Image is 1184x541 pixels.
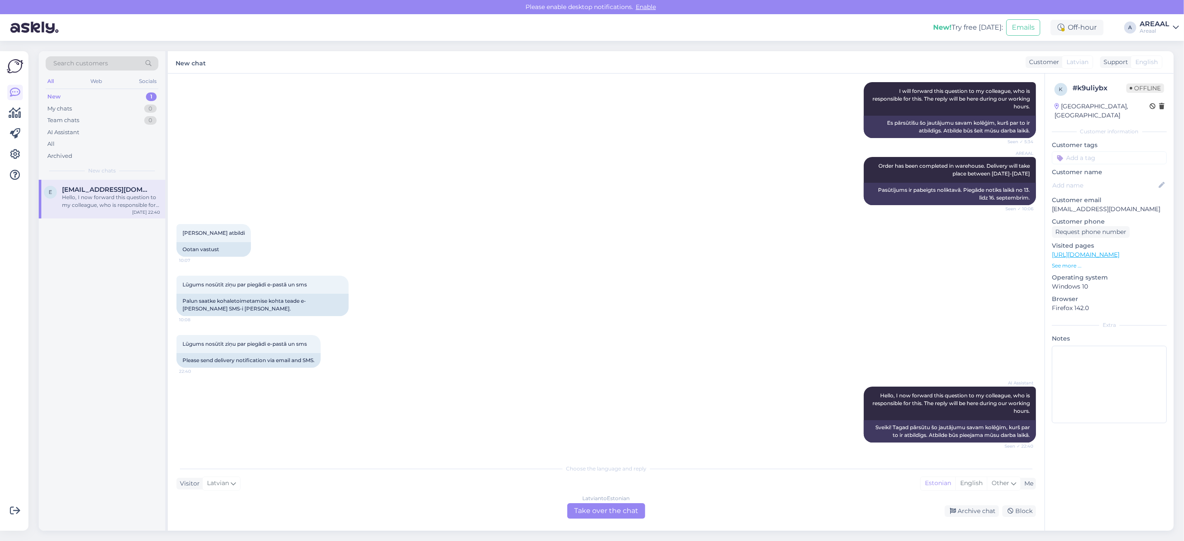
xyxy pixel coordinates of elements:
div: Me [1021,479,1033,488]
span: Other [992,479,1009,487]
div: Block [1002,505,1036,517]
span: ejietvisi@gmail.com [62,186,151,194]
a: [URL][DOMAIN_NAME] [1052,251,1119,258]
div: All [46,76,56,87]
p: Browser [1052,295,1167,304]
div: Estonian [921,477,955,490]
span: AREAAL [1001,150,1033,157]
div: [GEOGRAPHIC_DATA], [GEOGRAPHIC_DATA] [1054,102,1150,120]
div: AREAAL [1140,21,1169,28]
div: Web [89,76,104,87]
div: Socials [137,76,158,87]
div: Visitor [176,479,200,488]
span: Seen ✓ 5:34 [1001,138,1033,145]
span: I will forward this question to my colleague, who is responsible for this. The reply will be here... [872,88,1031,110]
span: AI Assistant [1001,380,1033,386]
div: Request phone number [1052,226,1130,238]
p: Windows 10 [1052,282,1167,291]
p: Visited pages [1052,241,1167,250]
span: e [49,189,52,195]
label: New chat [176,56,206,68]
span: New chats [88,167,116,175]
img: Askly Logo [7,58,23,74]
span: English [1135,58,1158,67]
span: k [1059,86,1063,92]
div: # k9uliybx [1073,83,1126,93]
p: Customer name [1052,168,1167,177]
input: Add name [1052,181,1157,190]
span: [PERSON_NAME] atbildi [182,230,245,236]
span: 10:07 [179,257,211,264]
button: Emails [1006,19,1040,36]
div: Off-hour [1051,20,1104,35]
span: Seen ✓ 10:06 [1001,206,1033,212]
p: Customer tags [1052,141,1167,150]
span: Enable [633,3,658,11]
p: Firefox 142.0 [1052,304,1167,313]
div: Archive chat [945,505,999,517]
div: Try free [DATE]: [933,22,1003,33]
div: Please send delivery notification via email and SMS. [176,353,321,368]
p: Notes [1052,334,1167,343]
div: 0 [144,116,157,125]
div: Pasūtījums ir pabeigts noliktavā. Piegāde notiks laikā no 13. līdz 16. septembrim. [864,183,1036,205]
p: Customer phone [1052,217,1167,226]
span: Hello, I now forward this question to my colleague, who is responsible for this. The reply will b... [872,392,1031,414]
a: AREAALAreaal [1140,21,1179,34]
div: A [1124,22,1136,34]
p: See more ... [1052,262,1167,270]
div: Support [1100,58,1128,67]
b: New! [933,23,952,31]
div: AI Assistant [47,128,79,137]
p: [EMAIL_ADDRESS][DOMAIN_NAME] [1052,205,1167,214]
div: Extra [1052,321,1167,329]
div: New [47,92,61,101]
div: All [47,140,55,148]
div: Customer [1026,58,1059,67]
div: English [955,477,987,490]
p: Operating system [1052,273,1167,282]
div: Latvian to Estonian [583,495,630,502]
div: Ootan vastust [176,242,251,257]
div: Take over the chat [567,503,645,519]
div: Sveiki! Tagad pārsūtu šo jautājumu savam kolēģim, kurš par to ir atbildīgs. Atbilde būs pieejama ... [864,420,1036,443]
span: Seen ✓ 22:40 [1001,443,1033,449]
div: Choose the language and reply [176,465,1036,473]
span: Search customers [53,59,108,68]
p: Customer email [1052,196,1167,205]
span: Latvian [207,479,229,488]
div: 0 [144,105,157,113]
div: Palun saatke kohaletoimetamise kohta teade e-[PERSON_NAME] SMS-i [PERSON_NAME]. [176,294,349,316]
span: Lūgums nosūtīt ziņu par piegādi e-pastā un sms [182,341,307,347]
div: Customer information [1052,128,1167,135]
span: Order has been completed in warehouse. Delivery will take place between [DATE]-[DATE] [878,163,1031,177]
input: Add a tag [1052,151,1167,164]
span: Lūgums nosūtīt ziņu par piegādi e-pastā un sms [182,281,307,288]
span: 10:08 [179,317,211,323]
div: Archived [47,152,72,160]
span: Offline [1126,83,1164,93]
div: My chats [47,105,72,113]
div: 1 [146,92,157,101]
span: Latvian [1067,58,1088,67]
div: Areaal [1140,28,1169,34]
div: Hello, I now forward this question to my colleague, who is responsible for this. The reply will b... [62,194,160,209]
div: [DATE] 22:40 [132,209,160,215]
div: Team chats [47,116,79,125]
div: Es pārsūtīšu šo jautājumu savam kolēģim, kurš par to ir atbildīgs. Atbilde būs šeit mūsu darba la... [864,116,1036,138]
span: 22:40 [179,368,211,375]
